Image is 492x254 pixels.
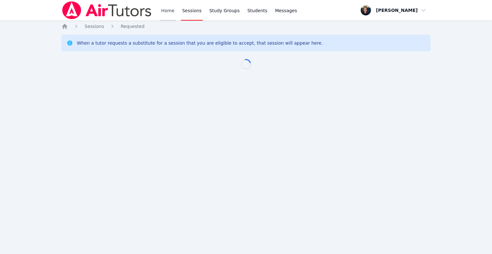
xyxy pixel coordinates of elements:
[61,23,430,30] nav: Breadcrumb
[85,23,104,30] a: Sessions
[275,7,297,14] span: Messages
[121,24,144,29] span: Requested
[121,23,144,30] a: Requested
[85,24,104,29] span: Sessions
[61,1,152,19] img: Air Tutors
[77,40,323,46] div: When a tutor requests a substitute for a session that you are eligible to accept, that session wi...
